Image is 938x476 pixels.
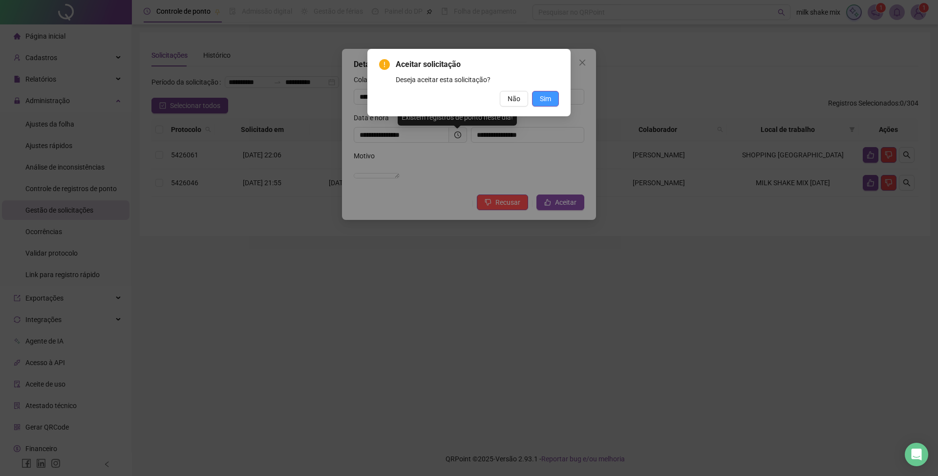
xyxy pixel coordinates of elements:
[379,59,390,70] span: exclamation-circle
[500,91,528,107] button: Não
[396,74,559,85] div: Deseja aceitar esta solicitação?
[396,59,559,70] span: Aceitar solicitação
[905,443,928,466] div: Open Intercom Messenger
[508,93,520,104] span: Não
[540,93,551,104] span: Sim
[532,91,559,107] button: Sim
